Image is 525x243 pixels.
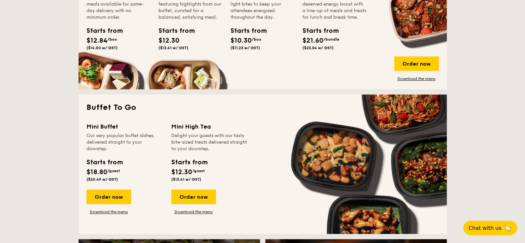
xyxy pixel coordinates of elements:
[504,224,512,232] span: 🦙
[230,46,260,50] span: ($11.23 w/ GST)
[230,37,252,45] span: $10.30
[394,56,439,71] div: Order now
[323,37,339,42] span: /bundle
[171,177,201,182] span: ($13.41 w/ GST)
[86,37,107,45] span: $12.84
[230,26,260,36] div: Starts from
[86,46,118,50] span: ($14.00 w/ GST)
[302,37,323,45] span: $21.60
[171,132,248,152] div: Delight your guests with our tasty bite-sized treats delivered straight to your doorstep.
[107,37,117,42] span: /box
[158,46,188,50] span: ($13.41 w/ GST)
[171,122,248,131] div: Mini High Tea
[302,46,334,50] span: ($23.54 w/ GST)
[86,190,131,204] div: Order now
[86,122,163,131] div: Mini Buffet
[468,225,501,231] span: Chat with us
[158,37,179,45] span: $12.30
[107,169,120,173] span: /guest
[86,157,122,167] div: Starts from
[171,168,192,176] span: $12.30
[86,26,116,36] div: Starts from
[86,102,439,113] h2: Buffet To Go
[192,169,205,173] span: /guest
[252,37,261,42] span: /box
[86,132,163,152] div: Our very popular buffet dishes, delivered straight to your doorstep.
[463,221,517,235] button: Chat with us🦙
[86,177,118,182] span: ($20.49 w/ GST)
[394,76,439,81] a: Download the menu
[171,157,207,167] div: Starts from
[86,168,107,176] span: $18.80
[158,26,188,36] div: Starts from
[171,190,216,204] div: Order now
[302,26,332,36] div: Starts from
[171,209,216,214] a: Download the menu
[86,209,131,214] a: Download the menu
